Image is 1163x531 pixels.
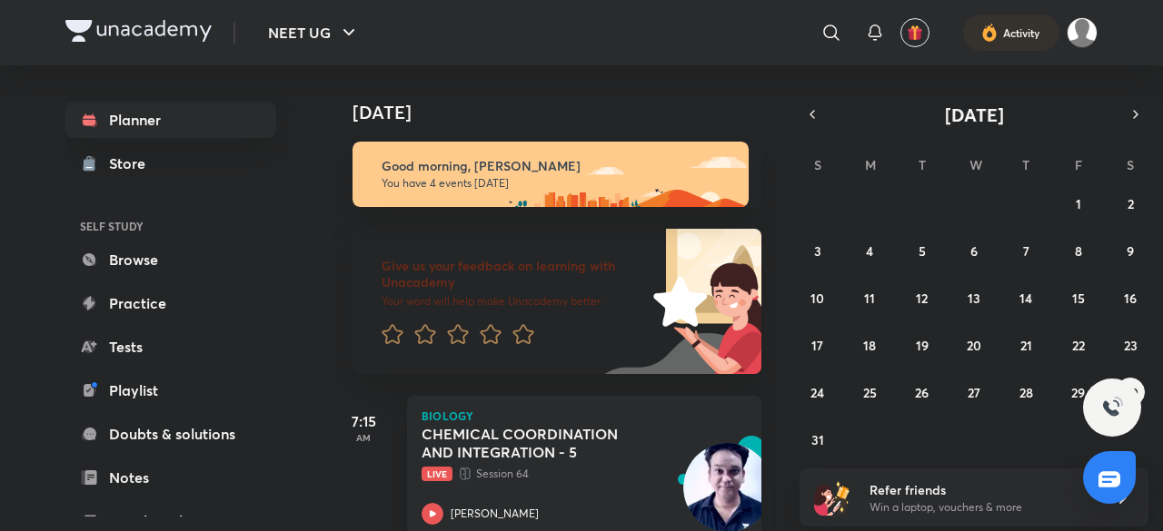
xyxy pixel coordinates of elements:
button: August 7, 2025 [1011,236,1040,265]
abbr: Wednesday [969,156,982,173]
h6: Give us your feedback on learning with Unacademy [382,258,647,290]
button: August 11, 2025 [855,283,884,312]
a: Planner [65,102,276,138]
img: morning [353,142,749,207]
h6: Good morning, [PERSON_NAME] [382,158,732,174]
abbr: August 5, 2025 [919,242,926,260]
abbr: August 19, 2025 [916,337,929,354]
button: August 9, 2025 [1116,236,1145,265]
a: Store [65,145,276,182]
abbr: Monday [865,156,876,173]
abbr: August 18, 2025 [863,337,876,354]
button: NEET UG [257,15,371,51]
p: AM [327,432,400,443]
abbr: August 3, 2025 [814,242,821,260]
abbr: Saturday [1127,156,1134,173]
button: August 20, 2025 [959,330,989,359]
button: August 26, 2025 [908,378,937,407]
button: August 18, 2025 [855,330,884,359]
button: August 5, 2025 [908,236,937,265]
h5: 7:15 [327,410,400,432]
abbr: August 26, 2025 [915,384,929,401]
abbr: August 31, 2025 [811,431,824,448]
a: Browse [65,241,276,278]
button: August 12, 2025 [908,283,937,312]
img: referral [814,479,850,516]
abbr: August 7, 2025 [1023,242,1029,260]
button: August 25, 2025 [855,378,884,407]
abbr: August 13, 2025 [968,290,980,307]
button: August 14, 2025 [1011,283,1040,312]
img: Aman raj [1067,17,1098,48]
button: August 8, 2025 [1064,236,1093,265]
button: August 21, 2025 [1011,330,1040,359]
p: Win a laptop, vouchers & more [870,499,1093,516]
button: August 1, 2025 [1064,189,1093,218]
p: You have 4 events [DATE] [382,176,732,191]
button: August 27, 2025 [959,378,989,407]
button: [DATE] [825,102,1123,127]
abbr: August 23, 2025 [1124,337,1138,354]
img: feedback_image [591,229,761,374]
abbr: Tuesday [919,156,926,173]
button: August 13, 2025 [959,283,989,312]
abbr: August 2, 2025 [1128,195,1134,212]
button: August 31, 2025 [803,425,832,454]
abbr: August 1, 2025 [1076,195,1081,212]
button: August 2, 2025 [1116,189,1145,218]
button: August 29, 2025 [1064,378,1093,407]
abbr: August 12, 2025 [916,290,928,307]
button: August 15, 2025 [1064,283,1093,312]
abbr: August 14, 2025 [1019,290,1032,307]
h6: SELF STUDY [65,211,276,241]
button: August 19, 2025 [908,330,937,359]
h5: CHEMICAL COORDINATION AND INTEGRATION - 5 [422,425,648,461]
p: Your word will help make Unacademy better [382,294,647,309]
button: August 24, 2025 [803,378,832,407]
button: August 23, 2025 [1116,330,1145,359]
span: Live [422,467,452,481]
a: Company Logo [65,20,212,46]
abbr: August 6, 2025 [970,242,978,260]
img: activity [981,22,998,44]
p: Biology [422,410,747,421]
span: [DATE] [945,103,1004,127]
abbr: Friday [1075,156,1082,173]
button: August 10, 2025 [803,283,832,312]
h6: Refer friends [870,480,1093,499]
abbr: August 4, 2025 [866,242,873,260]
abbr: August 29, 2025 [1071,384,1085,401]
img: ttu [1101,397,1123,418]
abbr: August 9, 2025 [1127,242,1134,260]
abbr: August 24, 2025 [810,384,824,401]
abbr: August 16, 2025 [1124,290,1137,307]
button: August 30, 2025 [1116,378,1145,407]
button: August 28, 2025 [1011,378,1040,407]
img: avatar [907,25,923,41]
a: Playlist [65,372,276,408]
a: Tests [65,329,276,365]
abbr: August 17, 2025 [811,337,823,354]
abbr: August 11, 2025 [864,290,875,307]
abbr: August 20, 2025 [967,337,981,354]
button: August 3, 2025 [803,236,832,265]
button: August 6, 2025 [959,236,989,265]
button: August 22, 2025 [1064,330,1093,359]
abbr: August 8, 2025 [1075,242,1082,260]
abbr: Thursday [1022,156,1029,173]
abbr: August 27, 2025 [968,384,980,401]
a: Doubts & solutions [65,416,276,452]
h4: [DATE] [353,102,780,123]
abbr: August 15, 2025 [1072,290,1085,307]
abbr: August 21, 2025 [1020,337,1032,354]
abbr: August 25, 2025 [863,384,877,401]
abbr: August 22, 2025 [1072,337,1085,354]
button: August 16, 2025 [1116,283,1145,312]
abbr: August 28, 2025 [1019,384,1033,401]
a: Notes [65,459,276,496]
button: August 4, 2025 [855,236,884,265]
div: Store [109,152,156,174]
button: avatar [900,18,929,47]
abbr: August 10, 2025 [810,290,824,307]
abbr: August 30, 2025 [1123,384,1138,401]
